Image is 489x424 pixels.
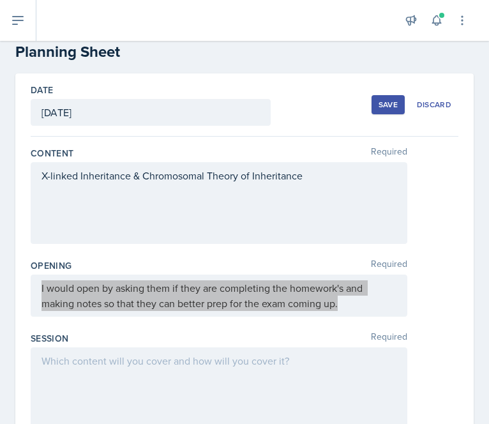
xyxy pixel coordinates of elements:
[41,280,396,311] p: I would open by asking them if they are completing the homework's and making notes so that they c...
[371,259,407,272] span: Required
[372,95,405,114] button: Save
[410,95,458,114] button: Discard
[371,147,407,160] span: Required
[31,84,53,96] label: Date
[379,100,398,110] div: Save
[31,332,68,345] label: Session
[371,332,407,345] span: Required
[41,168,396,183] p: X-linked Inheritance & Chromosomal Theory of Inheritance
[417,100,451,110] div: Discard
[15,40,474,63] h2: Planning Sheet
[31,147,73,160] label: Content
[31,259,71,272] label: Opening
